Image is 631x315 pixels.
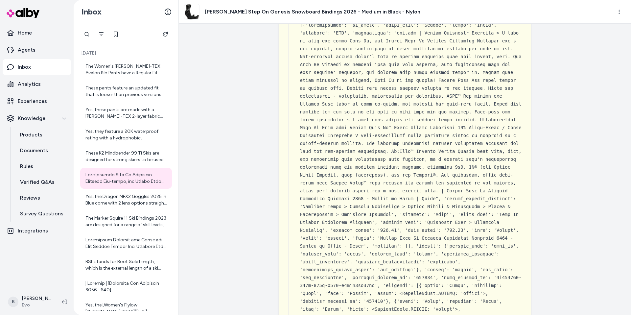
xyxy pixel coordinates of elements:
a: Home [3,25,71,41]
p: Analytics [18,80,41,88]
img: alby Logo [7,8,39,18]
div: These K2 Mindbender 99 Ti Skis are designed for strong skiers to be used anywhere and in any snow... [85,150,168,163]
a: The Women's [PERSON_NAME]-TEX Avalon Bib Pants have a Regular Fit. This means they are not too ti... [80,59,172,80]
a: Agents [3,42,71,58]
a: BSL stands for Boot Sole Length, which is the external length of a ski boot's sole in millimeters... [80,254,172,276]
a: Lore Ipsumdo Sita Co Adipiscin Elitsedd Eiu-tempo, inc Utlabo Etdo Ma aliqu, eni admin ve quisno ... [80,168,172,189]
h2: Inbox [82,7,102,17]
div: BSL stands for Boot Sole Length, which is the external length of a ski boot's sole in millimeters... [85,258,168,272]
a: Inbox [3,59,71,75]
a: Yes, the Dragon NFX2 Goggles 2025 in Blue come with 2 lens options straight out of the box. This ... [80,189,172,210]
a: Survey Questions [13,206,71,222]
h3: [PERSON_NAME] Step On Genesis Snowboard Bindings 2026 - Medium in Black - Nylon [205,8,420,16]
a: Experiences [3,93,71,109]
p: Verified Q&As [20,178,55,186]
a: The Marker Squire 11 Ski Bindings 2023 are designed for a range of skill levels, primarily target... [80,211,172,232]
a: Documents [13,143,71,158]
button: B[PERSON_NAME]Evo [4,291,57,312]
div: | Loremip | [Dolorsita Con Adipiscin 3056 - 640](elits://doe.tem.inc/utlaboreet/doloremag-ali-eni... [85,280,168,293]
p: Survey Questions [20,210,63,218]
div: Lore Ipsumdo Sita Co Adipiscin Elitsedd Eiu-tempo, inc Utlabo Etdo Ma aliqu, eni admin ve quisno ... [85,172,168,185]
a: Integrations [3,223,71,239]
p: [DATE] [80,50,172,57]
span: Evo [22,302,51,308]
p: Home [18,29,32,37]
p: Knowledge [18,114,45,122]
button: Refresh [159,28,172,41]
p: Documents [20,147,48,155]
a: These K2 Mindbender 99 Ti Skis are designed for strong skiers to be used anywhere and in any snow... [80,146,172,167]
a: Verified Q&As [13,174,71,190]
div: The Women's [PERSON_NAME]-TEX Avalon Bib Pants have a Regular Fit. This means they are not too ti... [85,63,168,76]
p: Products [20,131,42,139]
a: Loremipsum Dolorsit ame Conse adi Elit Seddoe Tempor Inci Utlabore Etdo Magnaaliq Enima minimven ... [80,233,172,254]
a: Rules [13,158,71,174]
p: Agents [18,46,35,54]
a: Products [13,127,71,143]
img: burton-step-on-genesis-snowboard-bindings-.jpg [184,4,199,19]
div: Yes, the Dragon NFX2 Goggles 2025 in Blue come with 2 lens options straight out of the box. This ... [85,193,168,206]
div: Loremipsum Dolorsit ame Conse adi Elit Seddoe Tempor Inci Utlabore Etdo Magnaaliq Enima minimven ... [85,237,168,250]
p: Inbox [18,63,31,71]
a: | Loremip | [Dolorsita Con Adipiscin 3056 - 640](elits://doe.tem.inc/utlaboreet/doloremag-ali-eni... [80,276,172,297]
div: Yes, the [Women's Flylow [PERSON_NAME] 2024]([URL][DOMAIN_NAME][PERSON_NAME][PERSON_NAME]) featur... [85,302,168,315]
a: Reviews [13,190,71,206]
div: The Marker Squire 11 Ski Bindings 2023 are designed for a range of skill levels, primarily target... [85,215,168,228]
span: B [8,297,18,307]
div: Yes, they feature a 20K waterproof rating with a hydrophobic, microporous PFAS-free membrane that... [85,128,168,141]
a: These pants feature an updated fit that is looser than previous versions of evo's bike pants. The... [80,81,172,102]
button: Filter [95,28,108,41]
p: [PERSON_NAME] [22,295,51,302]
div: Yes, these pants are made with a [PERSON_NAME]-TEX 2-layer fabric that is highly waterproof with ... [85,107,168,120]
p: Integrations [18,227,48,235]
a: Yes, these pants are made with a [PERSON_NAME]-TEX 2-layer fabric that is highly waterproof with ... [80,103,172,124]
button: Knowledge [3,110,71,126]
p: Reviews [20,194,40,202]
a: Analytics [3,76,71,92]
a: Yes, they feature a 20K waterproof rating with a hydrophobic, microporous PFAS-free membrane that... [80,124,172,145]
div: These pants feature an updated fit that is looser than previous versions of evo's bike pants. The... [85,85,168,98]
p: Rules [20,162,33,170]
p: Experiences [18,97,47,105]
